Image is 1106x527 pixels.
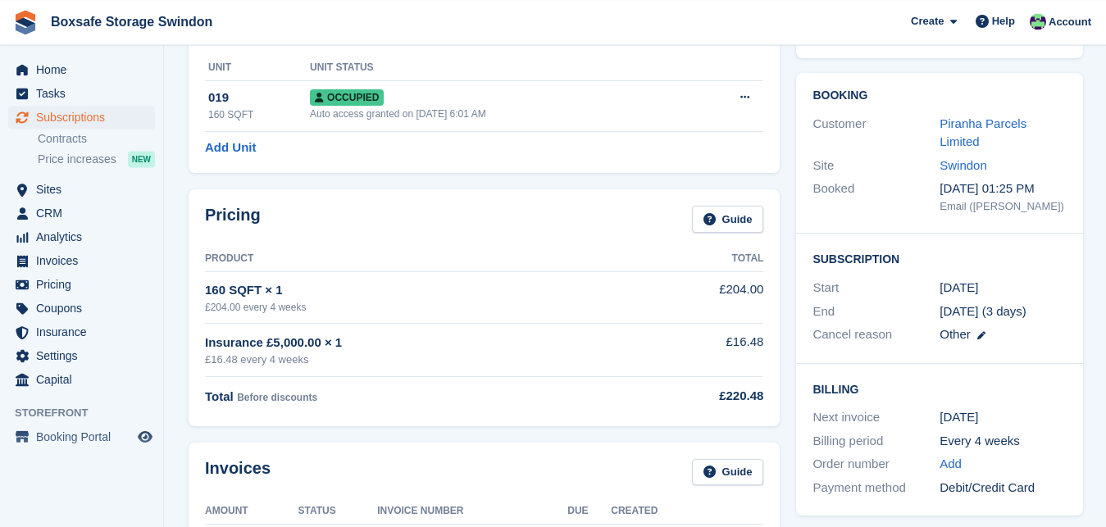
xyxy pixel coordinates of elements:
[8,297,155,320] a: menu
[8,82,155,105] a: menu
[310,55,690,81] th: Unit Status
[992,13,1015,30] span: Help
[940,198,1067,215] div: Email ([PERSON_NAME])
[911,13,944,30] span: Create
[205,352,627,368] div: £16.48 every 4 weeks
[205,206,261,233] h2: Pricing
[627,387,764,406] div: £220.48
[205,498,298,525] th: Amount
[13,10,38,34] img: stora-icon-8386f47178a22dfd0bd8f6a31ec36ba5ce8667c1dd55bd0f319d3a0aa187defe.svg
[940,116,1026,149] a: Piranha Parcels Limited
[812,279,940,298] div: Start
[205,334,627,352] div: Insurance £5,000.00 × 1
[36,82,134,105] span: Tasks
[208,89,310,107] div: 019
[567,498,611,525] th: Due
[208,107,310,122] div: 160 SQFT
[8,425,155,448] a: menu
[1030,13,1046,30] img: Kim Virabi
[205,55,310,81] th: Unit
[237,392,317,403] span: Before discounts
[15,405,163,421] span: Storefront
[36,425,134,448] span: Booking Portal
[8,202,155,225] a: menu
[38,152,116,167] span: Price increases
[692,459,764,486] a: Guide
[36,249,134,272] span: Invoices
[36,320,134,343] span: Insurance
[627,271,764,323] td: £204.00
[38,131,155,147] a: Contracts
[8,225,155,248] a: menu
[812,302,940,321] div: End
[940,279,978,298] time: 2024-06-12 23:00:00 UTC
[377,498,567,525] th: Invoice Number
[205,459,271,486] h2: Invoices
[310,107,690,121] div: Auto access granted on [DATE] 6:01 AM
[940,327,971,341] span: Other
[8,368,155,391] a: menu
[692,206,764,233] a: Guide
[812,89,1067,102] h2: Booking
[812,479,940,497] div: Payment method
[812,408,940,427] div: Next invoice
[36,178,134,201] span: Sites
[8,273,155,296] a: menu
[812,325,940,344] div: Cancel reason
[38,150,155,168] a: Price increases NEW
[36,297,134,320] span: Coupons
[940,408,1067,427] div: [DATE]
[940,158,987,172] a: Swindon
[36,106,134,129] span: Subscriptions
[44,8,219,35] a: Boxsafe Storage Swindon
[205,281,627,300] div: 160 SQFT × 1
[940,304,1026,318] span: [DATE] (3 days)
[611,498,763,525] th: Created
[627,324,764,377] td: £16.48
[812,432,940,451] div: Billing period
[36,58,134,81] span: Home
[940,479,1067,497] div: Debit/Credit Card
[8,178,155,201] a: menu
[812,380,1067,397] h2: Billing
[205,300,627,315] div: £204.00 every 4 weeks
[8,344,155,367] a: menu
[36,202,134,225] span: CRM
[812,179,940,214] div: Booked
[812,455,940,474] div: Order number
[940,455,962,474] a: Add
[8,320,155,343] a: menu
[36,273,134,296] span: Pricing
[36,368,134,391] span: Capital
[135,427,155,447] a: Preview store
[36,225,134,248] span: Analytics
[812,157,940,175] div: Site
[310,89,384,106] span: Occupied
[812,250,1067,266] h2: Subscription
[205,246,627,272] th: Product
[1049,14,1091,30] span: Account
[298,498,377,525] th: Status
[205,389,234,403] span: Total
[627,246,764,272] th: Total
[812,115,940,152] div: Customer
[940,432,1067,451] div: Every 4 weeks
[8,58,155,81] a: menu
[940,179,1067,198] div: [DATE] 01:25 PM
[8,106,155,129] a: menu
[205,139,256,157] a: Add Unit
[128,151,155,167] div: NEW
[8,249,155,272] a: menu
[36,344,134,367] span: Settings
